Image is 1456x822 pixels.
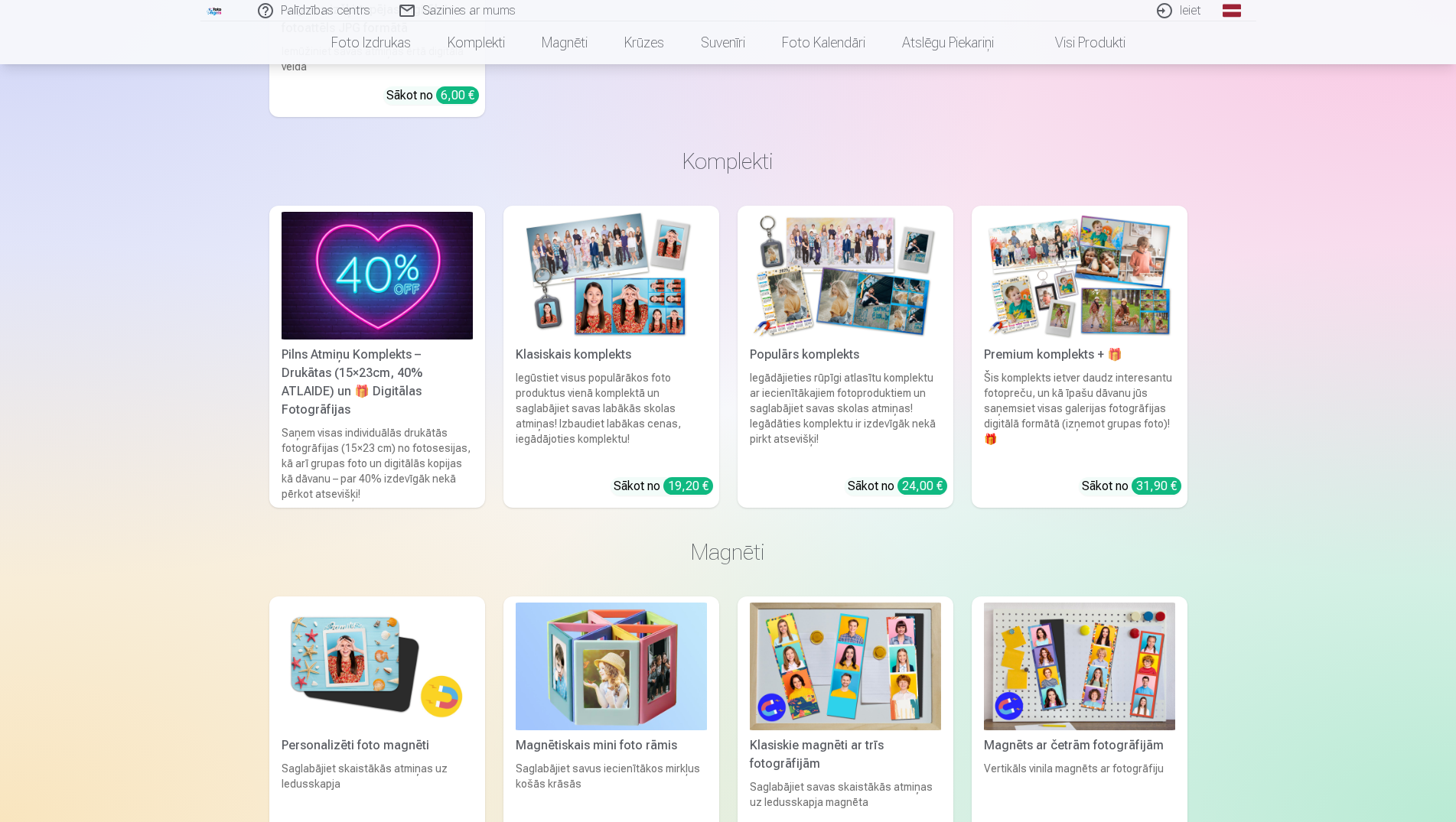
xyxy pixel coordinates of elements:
[978,346,1181,364] div: Premium komplekts + 🎁
[978,370,1181,465] div: Šis komplekts ietver daudz interesantu fotopreču, un kā īpašu dāvanu jūs saņemsiet visas galerija...
[429,21,523,64] a: Komplekti
[516,603,707,730] img: Magnētiskais mini foto rāmis
[744,736,947,773] div: Klasiskie magnēti ar trīs fotogrāfijām
[764,21,884,64] a: Foto kalendāri
[744,779,947,810] div: Saglabājiet savas skaistākās atmiņas uz ledusskapja magnēta
[614,477,713,495] div: Sākot no
[516,212,707,340] img: Klasiskais komplekts
[1082,477,1181,495] div: Sākot no
[744,370,947,465] div: Iegādājieties rūpīgi atlasītu komplektu ar iecienītākajiem fotoproduktiem un saglabājiet savas sk...
[978,736,1181,755] div: Magnēts ar četrām fotogrāfijām
[282,603,473,730] img: Personalizēti foto magnēti
[744,346,947,364] div: Populārs komplekts
[436,86,479,104] div: 6,00 €
[750,603,941,730] img: Klasiskie magnēti ar trīs fotogrāfijām
[510,736,713,755] div: Magnētiskais mini foto rāmis
[207,6,223,15] img: /fa1
[884,21,1012,64] a: Atslēgu piekariņi
[682,21,764,64] a: Suvenīri
[1132,477,1181,495] div: 31,90 €
[1012,21,1144,64] a: Visi produkti
[275,761,479,810] div: Saglabājiet skaistākās atmiņas uz ledusskapja
[282,538,1175,566] h3: Magnēti
[503,206,719,508] a: Klasiskais komplektsKlasiskais komplektsIegūstiet visus populārākos foto produktus vienā komplekt...
[984,603,1175,730] img: Magnēts ar četrām fotogrāfijām
[984,212,1175,340] img: Premium komplekts + 🎁
[972,206,1187,508] a: Premium komplekts + 🎁 Premium komplekts + 🎁Šis komplekts ietver daudz interesantu fotopreču, un k...
[978,761,1181,810] div: Vertikāls vinila magnēts ar fotogrāfiju
[275,736,479,755] div: Personalizēti foto magnēti
[738,206,953,508] a: Populārs komplektsPopulārs komplektsIegādājieties rūpīgi atlasītu komplektu ar iecienītākajiem fo...
[510,761,713,810] div: Saglabājiet savus iecienītākos mirkļus košās krāsās
[510,370,713,465] div: Iegūstiet visus populārākos foto produktus vienā komplektā un saglabājiet savas labākās skolas at...
[897,477,947,495] div: 24,00 €
[282,212,473,340] img: Pilns Atmiņu Komplekts – Drukātas (15×23cm, 40% ATLAIDE) un 🎁 Digitālas Fotogrāfijas
[282,148,1175,175] h3: Komplekti
[510,346,713,364] div: Klasiskais komplekts
[750,212,941,340] img: Populārs komplekts
[663,477,713,495] div: 19,20 €
[386,86,479,105] div: Sākot no
[275,346,479,419] div: Pilns Atmiņu Komplekts – Drukātas (15×23cm, 40% ATLAIDE) un 🎁 Digitālas Fotogrāfijas
[313,21,429,64] a: Foto izdrukas
[606,21,682,64] a: Krūzes
[275,425,479,502] div: Saņem visas individuālās drukātās fotogrāfijas (15×23 cm) no fotosesijas, kā arī grupas foto un d...
[269,206,485,508] a: Pilns Atmiņu Komplekts – Drukātas (15×23cm, 40% ATLAIDE) un 🎁 Digitālas Fotogrāfijas Pilns Atmiņu...
[848,477,947,495] div: Sākot no
[523,21,606,64] a: Magnēti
